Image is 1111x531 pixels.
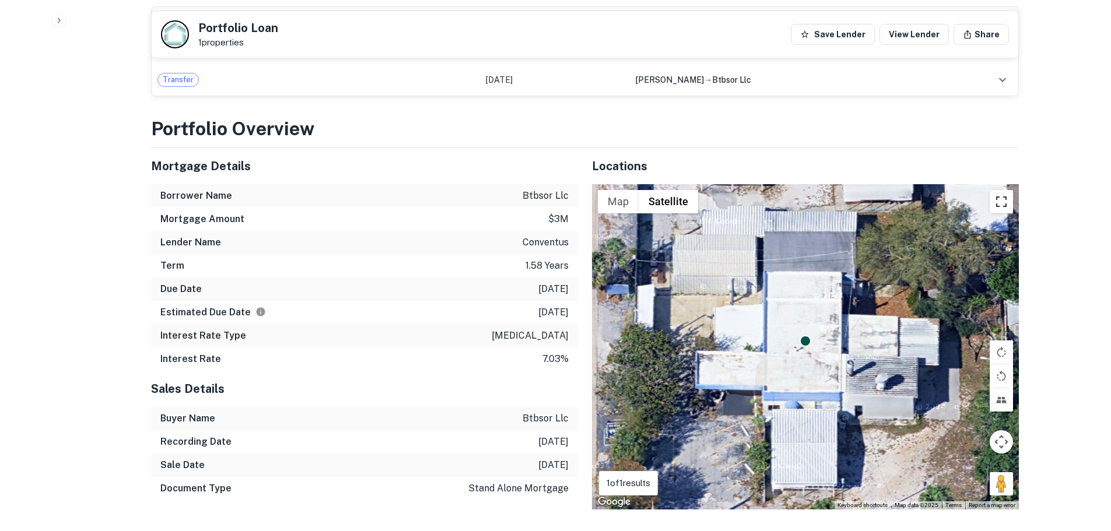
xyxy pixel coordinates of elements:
[990,190,1013,213] button: Toggle fullscreen view
[592,157,1019,175] h5: Locations
[990,430,1013,453] button: Map camera controls
[523,189,569,203] p: btbsor llc
[635,73,935,86] div: →
[993,70,1012,90] button: expand row
[879,24,949,45] a: View Lender
[523,235,569,249] p: conventus
[160,458,205,472] h6: Sale Date
[160,481,232,495] h6: Document Type
[538,282,569,296] p: [DATE]
[160,412,215,425] h6: Buyer Name
[538,305,569,319] p: [DATE]
[160,352,221,366] h6: Interest Rate
[198,22,278,34] h5: Portfolio Loan
[160,435,232,449] h6: Recording Date
[595,494,633,509] img: Google
[480,64,629,96] td: [DATE]
[151,115,1019,143] h3: Portfolio Overview
[607,476,650,490] p: 1 of 1 results
[990,388,1013,412] button: Tilt map
[158,74,198,86] span: Transfer
[523,412,569,425] p: btbsor llc
[160,189,232,203] h6: Borrower Name
[639,190,698,213] button: Show satellite imagery
[945,502,962,508] a: Terms (opens in new tab)
[990,340,1013,364] button: Rotate map clockwise
[990,364,1013,388] button: Rotate map counterclockwise
[492,329,569,343] p: [MEDICAL_DATA]
[152,7,481,33] th: Type
[468,481,569,495] p: stand alone mortgage
[990,472,1013,495] button: Drag Pegman onto the map to open Street View
[160,259,184,273] h6: Term
[538,435,569,449] p: [DATE]
[525,259,569,273] p: 1.58 years
[542,352,569,366] p: 7.03%
[160,329,246,343] h6: Interest Rate Type
[791,24,875,45] button: Save Lender
[151,157,578,175] h5: Mortgage Details
[538,458,569,472] p: [DATE]
[480,7,629,33] th: Record Date
[198,37,278,48] p: 1 properties
[1053,438,1111,494] iframe: Chat Widget
[635,75,704,85] span: [PERSON_NAME]
[160,282,202,296] h6: Due Date
[160,305,266,319] h6: Estimated Due Date
[712,75,751,85] span: btbsor llc
[895,502,938,508] span: Map data ©2025
[595,494,633,509] a: Open this area in Google Maps (opens a new window)
[837,501,888,509] button: Keyboard shortcuts
[629,7,941,33] th: Summary
[160,212,244,226] h6: Mortgage Amount
[548,212,569,226] p: $3m
[151,380,578,398] h5: Sales Details
[255,307,266,317] svg: Estimate is based on a standard schedule for this type of loan.
[598,190,639,213] button: Show street map
[954,24,1009,45] button: Share
[969,502,1015,508] a: Report a map error
[160,235,221,249] h6: Lender Name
